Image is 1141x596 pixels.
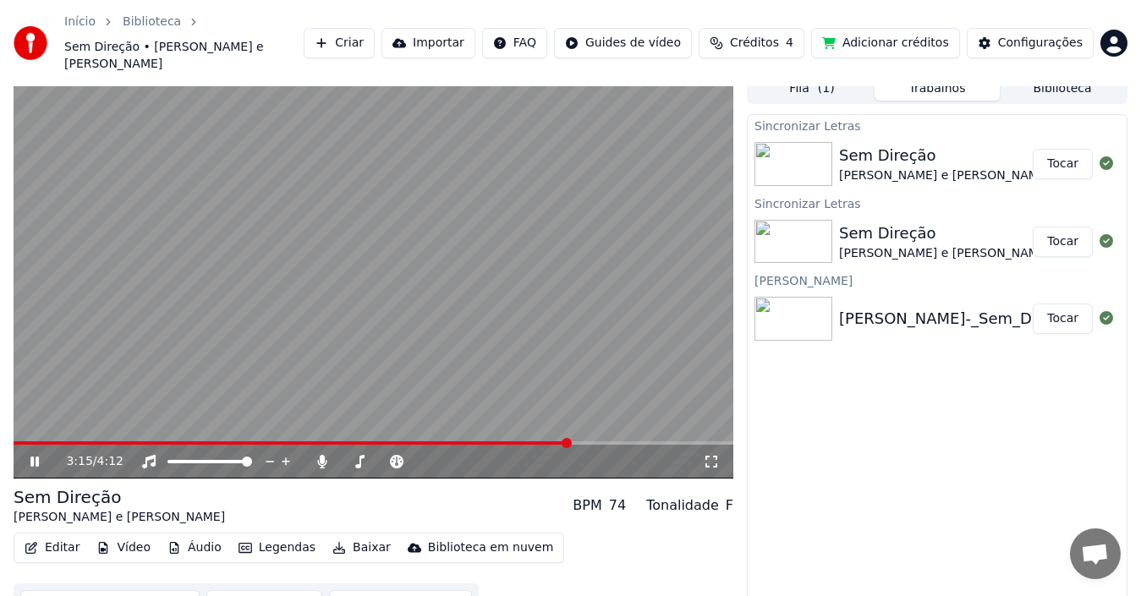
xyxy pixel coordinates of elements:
[161,536,228,560] button: Áudio
[66,453,92,470] span: 3:15
[811,28,960,58] button: Adicionar créditos
[14,26,47,60] img: youka
[97,453,123,470] span: 4:12
[64,39,304,73] span: Sem Direção • [PERSON_NAME] e [PERSON_NAME]
[64,14,304,73] nav: breadcrumb
[786,35,793,52] span: 4
[646,495,719,516] div: Tonalidade
[748,115,1127,135] div: Sincronizar Letras
[839,221,1050,245] div: Sem Direção
[326,536,398,560] button: Baixar
[1033,303,1093,334] button: Tocar
[66,453,107,470] div: /
[1033,227,1093,257] button: Tocar
[14,509,225,526] div: [PERSON_NAME] e [PERSON_NAME]
[839,167,1050,184] div: [PERSON_NAME] e [PERSON_NAME]
[749,76,875,101] button: Fila
[967,28,1094,58] button: Configurações
[573,495,601,516] div: BPM
[1070,528,1121,579] div: Bate-papo aberto
[875,76,1000,101] button: Trabalhos
[699,28,804,58] button: Créditos4
[232,536,322,560] button: Legendas
[64,14,96,30] a: Início
[381,28,475,58] button: Importar
[428,539,554,556] div: Biblioteca em nuvem
[726,495,733,516] div: F
[748,270,1127,290] div: [PERSON_NAME]
[839,245,1050,262] div: [PERSON_NAME] e [PERSON_NAME]
[998,35,1083,52] div: Configurações
[554,28,692,58] button: Guides de vídeo
[90,536,157,560] button: Vídeo
[482,28,547,58] button: FAQ
[730,35,779,52] span: Créditos
[14,485,225,509] div: Sem Direção
[818,80,835,97] span: ( 1 )
[1000,76,1125,101] button: Biblioteca
[748,193,1127,213] div: Sincronizar Letras
[1033,149,1093,179] button: Tocar
[839,144,1050,167] div: Sem Direção
[123,14,181,30] a: Biblioteca
[304,28,375,58] button: Criar
[18,536,86,560] button: Editar
[609,495,626,516] div: 74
